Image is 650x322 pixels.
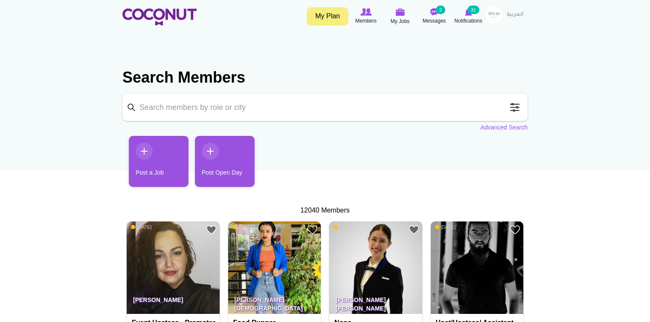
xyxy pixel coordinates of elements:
[195,136,255,187] a: Post Open Day
[451,6,485,26] a: Notifications Notifications 31
[395,8,405,16] img: My Jobs
[423,17,446,25] span: Messages
[409,224,419,235] a: Add to Favourites
[232,224,253,230] span: [DATE]
[127,290,220,314] p: [PERSON_NAME]
[417,6,451,26] a: Messages Messages 2
[122,94,528,121] input: Search members by role or city
[122,9,197,26] img: Home
[228,290,321,314] p: [PERSON_NAME][DEMOGRAPHIC_DATA]
[122,136,182,193] li: 1 / 2
[480,123,528,132] a: Advanced Search
[502,6,528,23] a: العربية
[122,206,528,216] div: 12040 Members
[391,17,410,26] span: My Jobs
[454,17,482,25] span: Notifications
[307,224,318,235] a: Add to Favourites
[465,8,472,16] img: Notifications
[307,7,348,26] a: My Plan
[329,290,422,314] p: [PERSON_NAME] [PERSON_NAME]
[122,67,528,88] h2: Search Members
[430,8,438,16] img: Messages
[189,136,248,193] li: 2 / 2
[436,6,445,14] small: 2
[383,6,417,26] a: My Jobs My Jobs
[467,6,479,14] small: 31
[349,6,383,26] a: Browse Members Members
[355,17,377,25] span: Members
[435,224,456,230] span: [DATE]
[131,224,152,230] span: [DATE]
[360,8,371,16] img: Browse Members
[206,224,217,235] a: Add to Favourites
[334,224,354,230] span: [DATE]
[129,136,189,187] a: Post a Job
[510,224,520,235] a: Add to Favourites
